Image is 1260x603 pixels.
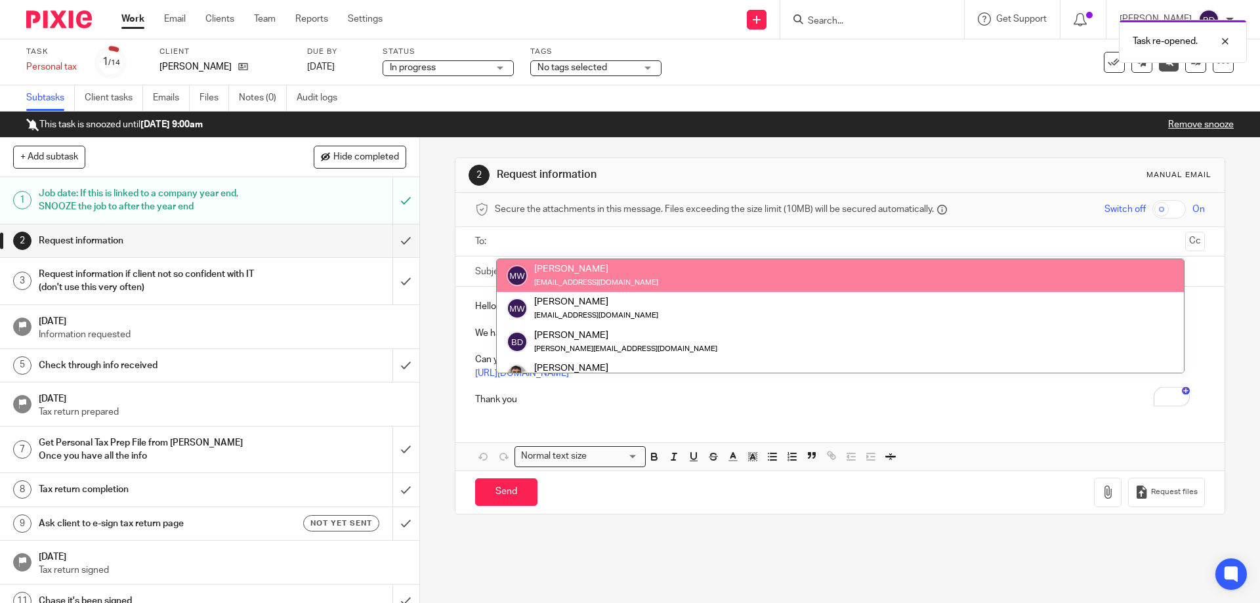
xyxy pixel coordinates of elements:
[159,47,291,57] label: Client
[1133,35,1198,48] p: Task re-opened.
[159,60,232,73] p: [PERSON_NAME]
[13,480,31,499] div: 8
[310,518,372,529] span: Not yet sent
[239,85,287,111] a: Notes (0)
[514,446,646,467] div: Search for option
[39,328,406,341] p: Information requested
[534,295,658,308] div: [PERSON_NAME]
[205,12,234,26] a: Clients
[26,118,203,131] p: This task is snoozed until
[153,85,190,111] a: Emails
[534,345,717,352] small: [PERSON_NAME][EMAIL_ADDRESS][DOMAIN_NAME]
[475,235,490,248] label: To:
[383,47,514,57] label: Status
[507,331,528,352] img: svg%3E
[39,231,266,251] h1: Request information
[254,12,276,26] a: Team
[475,369,569,378] a: [URL][DOMAIN_NAME]
[1192,203,1205,216] span: On
[507,364,528,385] img: PXL_20240409_141816916.jpg
[39,564,406,577] p: Tax return signed
[591,449,638,463] input: Search for option
[534,312,658,319] small: [EMAIL_ADDRESS][DOMAIN_NAME]
[39,547,406,564] h1: [DATE]
[475,265,509,278] label: Subject:
[39,514,266,533] h1: Ask client to e-sign tax return page
[497,168,868,182] h1: Request information
[314,146,406,168] button: Hide completed
[26,10,92,28] img: Pixie
[39,184,266,217] h1: Job date: If this is linked to a company year end, SNOOZE the job to after the year end
[297,85,347,111] a: Audit logs
[534,362,717,375] div: [PERSON_NAME]
[495,203,934,216] span: Secure the attachments in this message. Files exceeding the size limit (10MB) will be secured aut...
[390,63,436,72] span: In progress
[13,356,31,375] div: 5
[140,120,203,129] b: [DATE] 9:00am
[13,191,31,209] div: 1
[26,85,75,111] a: Subtasks
[39,264,266,298] h1: Request information if client not so confident with IT (don't use this very often)
[1198,9,1219,30] img: svg%3E
[534,328,717,341] div: [PERSON_NAME]
[39,312,406,328] h1: [DATE]
[333,152,399,163] span: Hide completed
[1151,487,1198,497] span: Request files
[39,433,266,467] h1: Get Personal Tax Prep File from [PERSON_NAME] Once you have all the info
[507,265,528,286] img: svg%3E
[39,356,266,375] h1: Check through info received
[108,59,120,66] small: /14
[39,480,266,499] h1: Tax return completion
[13,440,31,459] div: 7
[348,12,383,26] a: Settings
[39,389,406,405] h1: [DATE]
[469,165,490,186] div: 2
[475,353,1204,366] p: Can you please send me this information at your earliest convenience:
[121,12,144,26] a: Work
[85,85,143,111] a: Client tasks
[39,405,406,419] p: Tax return prepared
[1104,203,1146,216] span: Switch off
[26,47,79,57] label: Task
[164,12,186,26] a: Email
[475,478,537,507] input: Send
[13,514,31,533] div: 9
[475,393,1204,406] p: Thank you
[13,146,85,168] button: + Add subtask
[199,85,229,111] a: Files
[507,298,528,319] img: svg%3E
[530,47,661,57] label: Tags
[13,272,31,290] div: 3
[475,300,1204,313] p: Hello [PERSON_NAME]
[534,279,658,286] small: [EMAIL_ADDRESS][DOMAIN_NAME]
[13,232,31,250] div: 2
[1168,120,1234,129] a: Remove snooze
[1146,170,1211,180] div: Manual email
[1128,478,1204,507] button: Request files
[455,287,1224,416] div: To enrich screen reader interactions, please activate Accessibility in Grammarly extension settings
[475,327,1204,340] p: We have started preparing your personal tax return, aiming to file it as soon as possible so you ...
[307,62,335,72] span: [DATE]
[307,47,366,57] label: Due by
[537,63,607,72] span: No tags selected
[295,12,328,26] a: Reports
[26,60,79,73] div: Personal tax
[534,262,658,276] div: [PERSON_NAME]
[518,449,589,463] span: Normal text size
[102,54,120,70] div: 1
[1185,232,1205,251] button: Cc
